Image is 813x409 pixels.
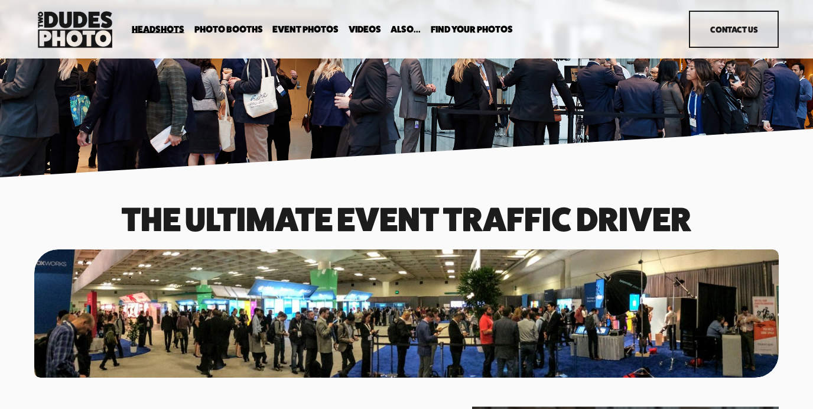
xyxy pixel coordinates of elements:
h1: The Ultimate event traffic driver [34,204,779,235]
img: Two Dudes Photo | Headshots, Portraits &amp; Photo Booths [34,8,116,51]
a: folder dropdown [431,24,513,35]
span: Photo Booths [194,25,263,34]
a: Event Photos [272,24,339,35]
span: Find Your Photos [431,25,513,34]
a: folder dropdown [132,24,184,35]
a: folder dropdown [194,24,263,35]
span: Headshots [132,25,184,34]
a: folder dropdown [391,24,421,35]
a: Videos [349,24,381,35]
span: Also... [391,25,421,34]
a: Contact Us [689,11,779,48]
